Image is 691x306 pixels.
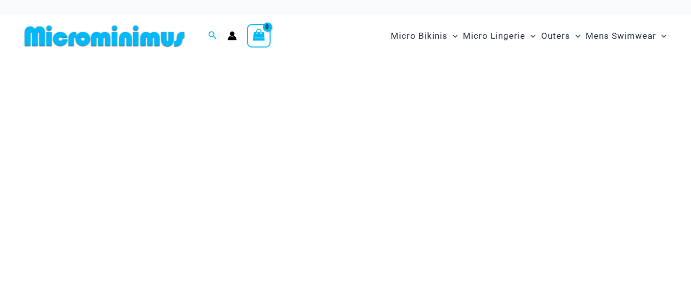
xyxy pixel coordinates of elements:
[541,23,570,49] span: Outers
[583,20,669,52] a: Mens SwimwearMenu ToggleMenu Toggle
[208,30,217,42] a: Search icon link
[460,20,538,52] a: Micro LingerieMenu ToggleMenu Toggle
[228,31,237,40] a: Account icon link
[20,25,189,48] img: MM SHOP LOGO FLAT
[656,23,666,49] span: Menu Toggle
[391,23,448,49] span: Micro Bikinis
[463,23,525,49] span: Micro Lingerie
[525,23,536,49] span: Menu Toggle
[388,20,460,52] a: Micro BikinisMenu ToggleMenu Toggle
[539,20,583,52] a: OutersMenu ToggleMenu Toggle
[570,23,581,49] span: Menu Toggle
[387,19,671,53] nav: Site Navigation
[448,23,458,49] span: Menu Toggle
[247,24,271,48] a: View Shopping Cart, empty
[586,23,656,49] span: Mens Swimwear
